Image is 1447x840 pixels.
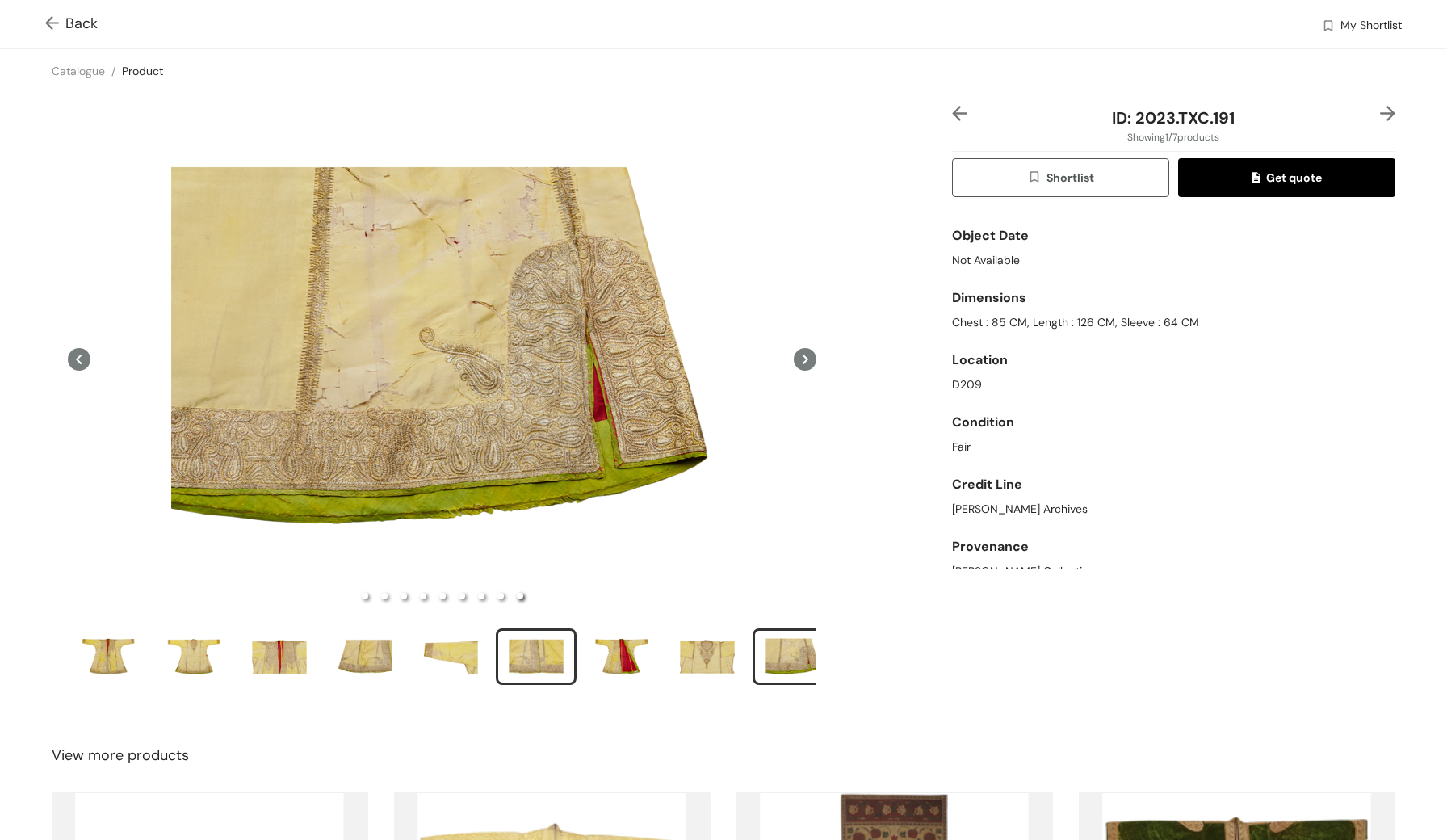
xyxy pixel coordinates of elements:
[952,220,1395,252] div: Object Date
[496,628,577,685] li: slide item 6
[952,158,1169,197] button: wishlistShortlist
[122,64,163,78] a: Product
[362,593,368,599] li: slide item 1
[1127,130,1219,145] span: Showing 1 / 7 products
[1027,169,1094,187] span: Shortlist
[52,64,105,78] a: Catalogue
[68,628,149,685] li: slide item 1
[1340,17,1402,36] span: My Shortlist
[410,628,491,685] li: slide item 5
[381,593,388,599] li: slide item 2
[952,531,1395,563] div: Provenance
[517,593,523,599] li: slide item 9
[581,628,662,685] li: slide item 7
[1252,169,1321,187] span: Get quote
[1252,172,1265,187] img: quote
[45,13,98,35] span: Back
[45,16,65,33] img: Go back
[1321,19,1336,36] img: wishlist
[459,593,465,599] li: slide item 6
[952,406,1395,439] div: Condition
[952,344,1395,376] div: Location
[952,282,1395,314] div: Dimensions
[1112,107,1235,128] span: ID: 2023.TXC.191
[667,628,748,685] li: slide item 8
[325,628,405,685] li: slide item 4
[111,64,115,78] span: /
[952,376,1395,393] div: D209
[401,593,407,599] li: slide item 3
[153,628,234,685] li: slide item 2
[439,593,446,599] li: slide item 5
[952,468,1395,501] div: Credit Line
[952,439,1395,456] div: Fair
[952,106,967,121] img: left
[1380,106,1395,121] img: right
[52,745,189,766] span: View more products
[420,593,426,599] li: slide item 4
[952,501,1395,518] div: [PERSON_NAME] Archives
[1178,158,1395,197] button: quoteGet quote
[497,593,504,599] li: slide item 8
[952,252,1395,269] div: Not Available
[952,563,1395,580] div: [PERSON_NAME] Collection
[753,628,833,685] li: slide item 9
[478,593,484,599] li: slide item 7
[1027,170,1046,187] img: wishlist
[952,314,1395,331] div: Chest : 85 CM, Length : 126 CM, Sleeve : 64 CM
[239,628,320,685] li: slide item 3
